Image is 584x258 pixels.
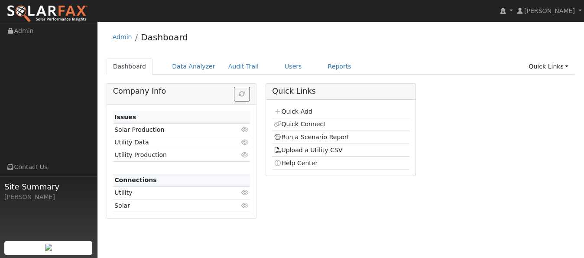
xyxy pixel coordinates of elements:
div: [PERSON_NAME] [4,193,93,202]
a: Upload a Utility CSV [274,147,343,153]
i: Click to view [241,189,249,196]
a: Quick Add [274,108,312,115]
a: Admin [113,33,132,40]
h5: Quick Links [272,87,409,96]
td: Solar Production [113,124,228,136]
td: Solar [113,199,228,212]
i: Click to view [241,139,249,145]
a: Dashboard [107,59,153,75]
a: Users [278,59,308,75]
a: Dashboard [141,32,188,42]
td: Utility Production [113,149,228,161]
a: Help Center [274,160,318,167]
a: Quick Connect [274,121,326,127]
i: Click to view [241,202,249,209]
i: Click to view [241,127,249,133]
a: Data Analyzer [165,59,222,75]
span: Site Summary [4,181,93,193]
td: Utility Data [113,136,228,149]
a: Reports [321,59,358,75]
span: [PERSON_NAME] [524,7,575,14]
td: Utility [113,186,228,199]
a: Quick Links [522,59,575,75]
a: Run a Scenario Report [274,134,350,140]
i: Click to view [241,152,249,158]
h5: Company Info [113,87,250,96]
img: SolarFax [6,5,88,23]
a: Audit Trail [222,59,265,75]
strong: Connections [114,176,157,183]
img: retrieve [45,244,52,251]
strong: Issues [114,114,136,121]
